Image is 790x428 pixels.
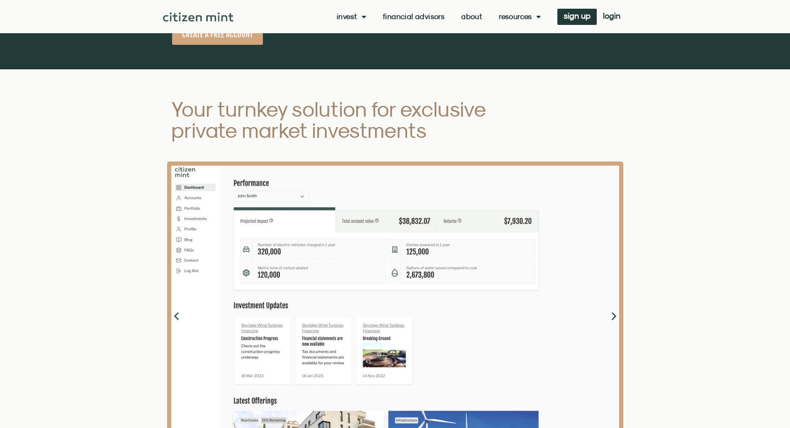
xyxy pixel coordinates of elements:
[499,12,541,21] a: Resources
[171,98,517,141] h2: Your turnkey solution for exclusive private market investments
[337,12,366,21] a: Invest
[564,13,591,19] span: sign up
[557,9,597,25] a: sign up
[337,12,541,21] nav: Menu
[609,311,619,321] div: Next slide
[603,13,620,19] span: login
[172,24,263,45] a: CREATE A FREE ACCOUNT
[171,311,182,321] div: Previous slide
[461,12,482,21] a: About
[383,12,445,21] a: Financial Advisors
[597,9,627,25] a: login
[163,12,234,22] img: Citizen Mint
[182,29,253,40] span: CREATE A FREE ACCOUNT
